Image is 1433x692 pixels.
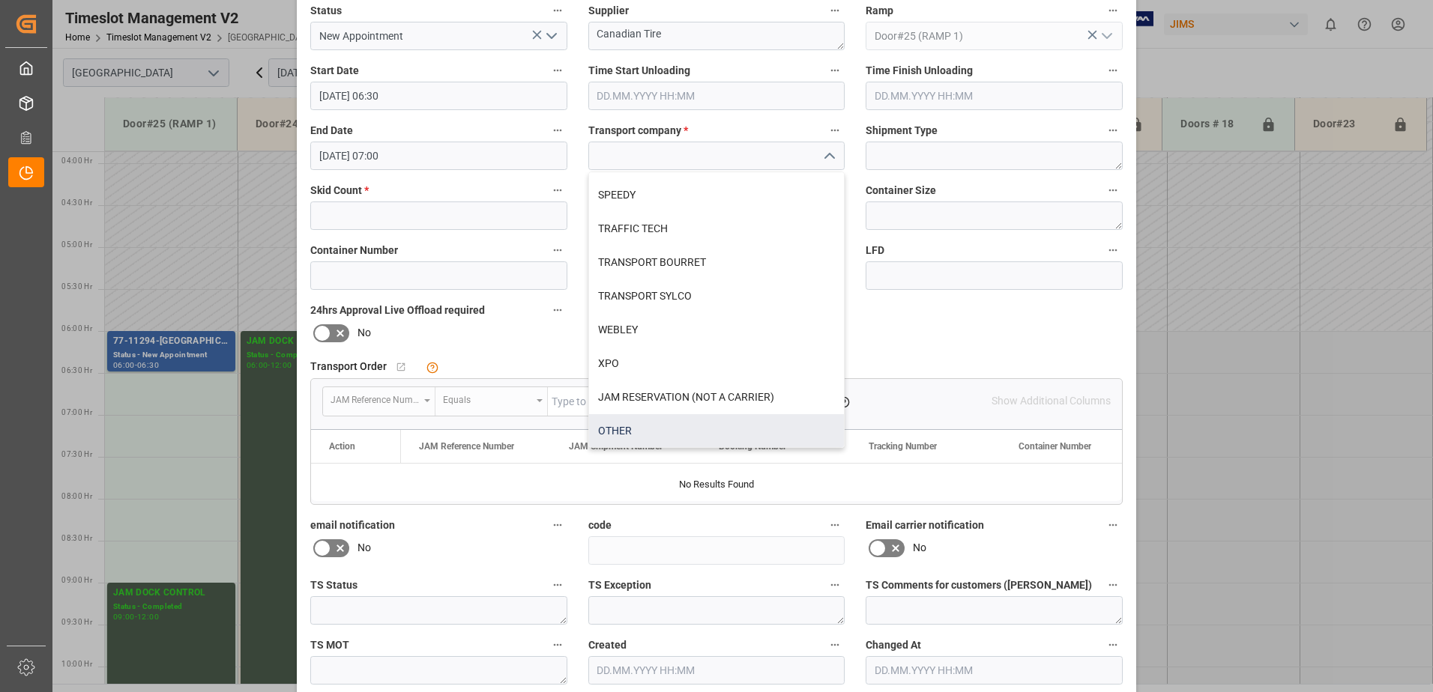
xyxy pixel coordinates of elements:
span: code [588,518,612,533]
span: Status [310,3,342,19]
button: TS Exception [825,575,845,595]
span: Transport Order [310,359,387,374]
div: Equals [443,389,531,407]
span: Ramp [866,3,893,19]
button: code [825,515,845,535]
span: Container Number [310,243,398,258]
button: TS Comments for customers ([PERSON_NAME]) [1103,575,1123,595]
span: Skid Count [310,183,369,198]
button: Shipment Type [1103,121,1123,140]
div: TRAFFIC TECH [589,212,845,246]
span: Time Start Unloading [588,63,690,79]
button: 24hrs Approval Live Offload required [548,300,567,320]
span: Shipment Type [866,123,938,139]
span: Email carrier notification [866,518,984,533]
button: open menu [323,387,435,416]
input: DD.MM.YYYY HH:MM [310,82,567,110]
input: DD.MM.YYYY HH:MM [588,656,845,685]
div: WEBLEY [589,313,845,347]
span: LFD [866,243,884,258]
button: Transport company * [825,121,845,140]
div: SPEEDY [589,178,845,212]
span: No [913,540,926,556]
span: Start Date [310,63,359,79]
span: Container Number [1019,441,1091,452]
button: End Date [548,121,567,140]
button: Created [825,635,845,655]
span: No [358,540,371,556]
button: Container Number [548,240,567,260]
button: Email carrier notification [1103,515,1123,535]
button: open menu [1094,25,1117,48]
input: Type to search/select [310,22,567,50]
span: JAM Reference Number [419,441,514,452]
span: Changed At [866,637,921,653]
span: email notification [310,518,395,533]
button: Ramp [1103,1,1123,20]
span: No [358,325,371,341]
span: Supplier [588,3,629,19]
div: TRANSPORT BOURRET [589,246,845,279]
div: TRANSPORT SYLCO [589,279,845,313]
div: OTHER [589,414,845,448]
button: LFD [1103,240,1123,260]
div: JAM RESERVATION (NOT A CARRIER) [589,380,845,414]
span: TS Status [310,577,358,593]
input: Type to search/select [866,22,1123,50]
textarea: Canadian Tire [588,22,845,50]
button: Changed At [1103,635,1123,655]
button: Time Finish Unloading [1103,61,1123,80]
button: open menu [539,25,561,48]
div: XPO [589,347,845,380]
span: Created [588,637,627,653]
span: Container Size [866,183,936,198]
span: Tracking Number [869,441,937,452]
button: email notification [548,515,567,535]
span: TS Comments for customers ([PERSON_NAME]) [866,577,1092,593]
button: Start Date [548,61,567,80]
button: close menu [817,145,839,168]
input: DD.MM.YYYY HH:MM [866,82,1123,110]
span: TS Exception [588,577,651,593]
button: Skid Count * [548,180,567,200]
div: Action [329,441,355,452]
div: JAM Reference Number [331,389,419,407]
span: JAM Shipment Number [569,441,663,452]
button: Container Size [1103,180,1123,200]
button: Supplier [825,1,845,20]
input: DD.MM.YYYY HH:MM [588,82,845,110]
button: TS MOT [548,635,567,655]
span: TS MOT [310,637,349,653]
button: Status [548,1,567,20]
button: open menu [435,387,548,416]
input: Type to search [548,387,824,416]
span: 24hrs Approval Live Offload required [310,303,485,318]
span: Transport company [588,123,688,139]
button: TS Status [548,575,567,595]
button: Time Start Unloading [825,61,845,80]
input: DD.MM.YYYY HH:MM [310,142,567,170]
span: End Date [310,123,353,139]
span: Time Finish Unloading [866,63,973,79]
input: DD.MM.YYYY HH:MM [866,656,1123,685]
